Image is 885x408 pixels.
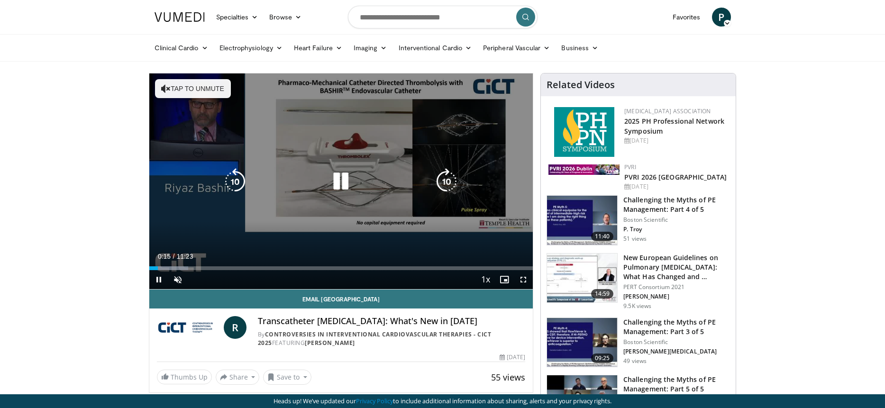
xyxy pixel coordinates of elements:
[158,253,171,260] span: 0:15
[623,195,730,214] h3: Challenging the Myths of PE Management: Part 4 of 5
[624,172,727,181] a: PVRI 2026 [GEOGRAPHIC_DATA]
[168,270,187,289] button: Unmute
[547,317,730,368] a: 09:25 Challenging the Myths of PE Management: Part 3 of 5 Boston Scientific [PERSON_NAME][MEDICAL...
[547,195,730,245] a: 11:40 Challenging the Myths of PE Management: Part 4 of 5 Boston Scientific P. Troy 51 views
[591,354,614,363] span: 09:25
[623,348,730,355] p: [PERSON_NAME][MEDICAL_DATA]
[623,375,730,394] h3: Challenging the Myths of PE Management: Part 5 of 5
[258,330,492,347] a: Controversies in Interventional Cardiovascular Therapies - CICT 2025
[305,339,355,347] a: [PERSON_NAME]
[157,370,212,384] a: Thumbs Up
[356,397,393,405] a: Privacy Policy
[258,330,525,347] div: By FEATURING
[547,253,730,310] a: 14:59 New European Guidelines on Pulmonary [MEDICAL_DATA]: What Has Changed and … PERT Consortium...
[155,79,231,98] button: Tap to unmute
[210,8,264,27] a: Specialties
[149,270,168,289] button: Pause
[157,316,220,339] img: Controversies in Interventional Cardiovascular Therapies - CICT 2025
[623,317,730,336] h3: Challenging the Myths of PE Management: Part 3 of 5
[624,182,728,191] div: [DATE]
[667,8,706,27] a: Favorites
[149,290,533,308] a: Email [GEOGRAPHIC_DATA]
[476,270,495,289] button: Playback Rate
[712,8,731,27] a: P
[216,370,260,385] button: Share
[591,232,614,241] span: 11:40
[547,79,615,91] h4: Related Videos
[214,38,288,57] a: Electrophysiology
[623,216,730,224] p: Boston Scientific
[548,164,620,175] img: 33783847-ac93-4ca7-89f8-ccbd48ec16ca.webp.150x105_q85_autocrop_double_scale_upscale_version-0.2.jpg
[495,270,514,289] button: Enable picture-in-picture mode
[623,293,730,300] p: [PERSON_NAME]
[500,353,525,362] div: [DATE]
[547,318,617,367] img: 82703e6a-145d-463d-93aa-0811cc9f6235.150x105_q85_crop-smart_upscale.jpg
[176,253,193,260] span: 11:23
[547,196,617,245] img: d5b042fb-44bd-4213-87e0-b0808e5010e8.150x105_q85_crop-smart_upscale.jpg
[263,370,311,385] button: Save to
[554,107,614,157] img: c6978fc0-1052-4d4b-8a9d-7956bb1c539c.png.150x105_q85_autocrop_double_scale_upscale_version-0.2.png
[623,235,647,243] p: 51 views
[477,38,556,57] a: Peripheral Vascular
[264,8,307,27] a: Browse
[224,316,246,339] a: R
[514,270,533,289] button: Fullscreen
[173,253,175,260] span: /
[149,266,533,270] div: Progress Bar
[155,12,205,22] img: VuMedi Logo
[491,372,525,383] span: 55 views
[348,6,538,28] input: Search topics, interventions
[149,73,533,290] video-js: Video Player
[624,117,724,136] a: 2025 PH Professional Network Symposium
[149,38,214,57] a: Clinical Cardio
[258,316,525,326] h4: Transcatheter [MEDICAL_DATA]: What's New in [DATE]
[348,38,393,57] a: Imaging
[624,136,728,145] div: [DATE]
[556,38,604,57] a: Business
[624,107,711,115] a: [MEDICAL_DATA] Association
[624,163,636,171] a: PVRI
[547,254,617,303] img: 0c0338ca-5dd8-4346-a5ad-18bcc17889a0.150x105_q85_crop-smart_upscale.jpg
[623,338,730,346] p: Boston Scientific
[288,38,348,57] a: Heart Failure
[623,357,647,365] p: 49 views
[623,302,651,310] p: 9.5K views
[393,38,478,57] a: Interventional Cardio
[623,226,730,233] p: P. Troy
[623,253,730,281] h3: New European Guidelines on Pulmonary [MEDICAL_DATA]: What Has Changed and …
[623,283,730,291] p: PERT Consortium 2021
[591,289,614,299] span: 14:59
